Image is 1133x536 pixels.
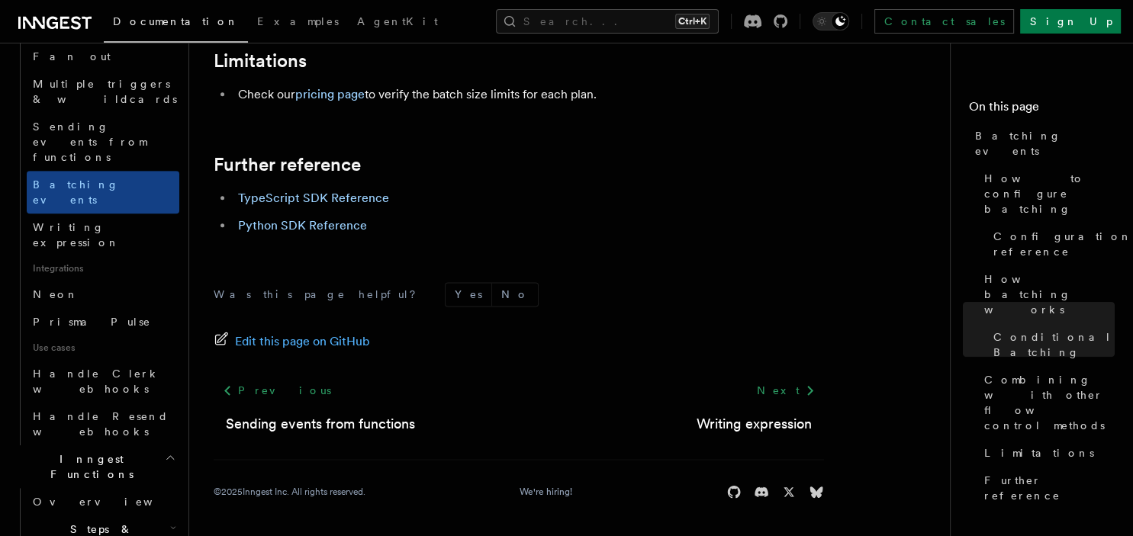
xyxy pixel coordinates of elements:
a: Combining with other flow control methods [978,366,1115,439]
a: AgentKit [348,5,447,41]
a: Further reference [214,154,361,175]
button: Yes [446,283,491,306]
span: Combining with other flow control methods [984,372,1115,433]
span: Neon [33,288,79,300]
a: Handle Clerk webhooks [27,360,179,403]
p: Was this page helpful? [214,287,426,302]
span: AgentKit [357,15,438,27]
a: We're hiring! [520,486,572,498]
a: Configuration reference [987,223,1115,265]
a: How batching works [978,265,1115,323]
span: Conditional Batching [993,329,1115,360]
a: Limitations [214,50,307,72]
button: Toggle dark mode [813,12,849,30]
a: Conditional Batching [987,323,1115,366]
kbd: Ctrl+K [675,14,710,29]
button: Inngest Functions [12,445,179,488]
a: Neon [27,281,179,308]
a: Sending events from functions [226,413,415,435]
span: Examples [257,15,339,27]
span: Configuration reference [993,229,1132,259]
span: Edit this page on GitHub [235,331,370,352]
a: Python SDK Reference [238,218,367,233]
span: How batching works [984,271,1115,317]
span: Limitations [984,445,1094,461]
button: No [492,283,538,306]
span: How to configure batching [984,171,1115,217]
span: Further reference [984,473,1115,503]
span: Batching events [33,178,119,206]
a: Limitations [978,439,1115,467]
span: Handle Clerk webhooks [33,367,160,395]
a: Overview [27,488,179,515]
a: Edit this page on GitHub [214,331,370,352]
a: Examples [248,5,348,41]
span: Batching events [975,128,1115,159]
a: pricing page [295,87,365,101]
div: © 2025 Inngest Inc. All rights reserved. [214,486,365,498]
span: Inngest Functions [12,451,165,482]
a: Writing expression [27,213,179,256]
a: Handle Resend webhooks [27,403,179,445]
a: Previous [214,377,340,404]
span: Handle Resend webhooks [33,410,169,438]
a: TypeScript SDK Reference [238,191,389,205]
a: Contact sales [874,9,1014,34]
a: Prisma Pulse [27,308,179,335]
span: Documentation [113,15,239,27]
a: Batching events [969,122,1115,165]
span: Prisma Pulse [33,316,151,328]
a: Sign Up [1020,9,1121,34]
a: Multiple triggers & wildcards [27,70,179,113]
a: Batching events [27,171,179,213]
h4: On this page [969,98,1115,122]
span: Writing expression [33,221,120,249]
button: Search...Ctrl+K [496,9,719,34]
a: Documentation [104,5,248,43]
li: Check our to verify the batch size limits for each plan. [233,84,824,105]
a: How to configure batching [978,165,1115,223]
span: Overview [33,496,190,508]
span: Multiple triggers & wildcards [33,78,177,105]
span: Use cases [27,335,179,360]
span: Fan out [33,50,111,63]
a: Writing expression [697,413,812,435]
span: Integrations [27,256,179,281]
a: Fan out [27,43,179,70]
a: Sending events from functions [27,113,179,171]
a: Further reference [978,467,1115,509]
span: Sending events from functions [33,120,146,163]
a: Next [747,377,824,404]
